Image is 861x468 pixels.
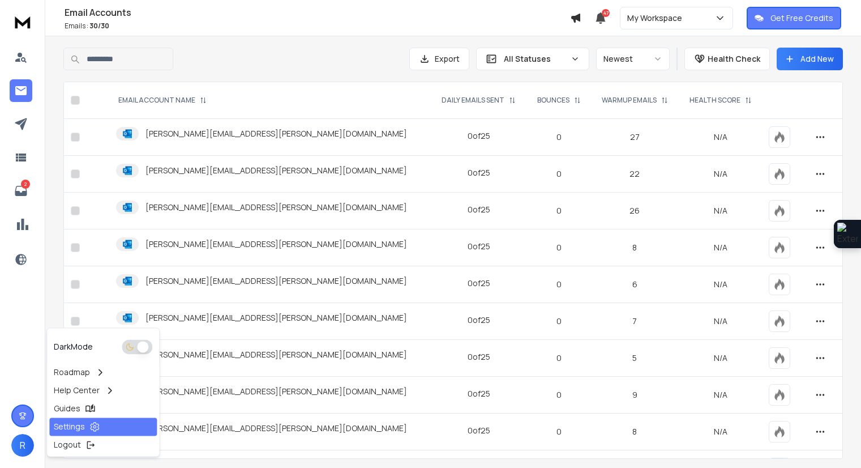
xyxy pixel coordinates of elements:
[770,12,833,24] p: Get Free Credits
[533,279,584,290] p: 0
[49,399,157,418] a: Guides
[54,367,90,378] p: Roadmap
[686,242,756,253] p: N/A
[591,119,679,156] td: 27
[409,48,469,70] button: Export
[65,6,570,19] h1: Email Accounts
[54,439,81,450] p: Logout
[686,352,756,364] p: N/A
[468,425,490,436] div: 0 of 25
[533,426,584,437] p: 0
[596,48,670,70] button: Newest
[54,403,80,414] p: Guides
[145,275,407,287] p: [PERSON_NAME][EMAIL_ADDRESS][PERSON_NAME][DOMAIN_NAME]
[145,386,407,397] p: [PERSON_NAME][EMAIL_ADDRESS][PERSON_NAME][DOMAIN_NAME]
[591,303,679,340] td: 7
[686,131,756,143] p: N/A
[591,377,679,414] td: 9
[442,96,504,105] p: DAILY EMAILS SENT
[537,96,569,105] p: BOUNCES
[686,205,756,216] p: N/A
[686,279,756,290] p: N/A
[837,223,858,245] img: Extension Icon
[145,128,407,139] p: [PERSON_NAME][EMAIL_ADDRESS][PERSON_NAME][DOMAIN_NAME]
[777,48,843,70] button: Add New
[686,389,756,401] p: N/A
[533,389,584,401] p: 0
[627,12,687,24] p: My Workspace
[533,168,584,180] p: 0
[468,388,490,399] div: 0 of 25
[602,96,657,105] p: WARMUP EMAILS
[10,180,32,202] a: 2
[11,434,34,457] button: R
[686,316,756,327] p: N/A
[118,96,207,105] div: EMAIL ACCOUNT NAME
[145,239,407,250] p: [PERSON_NAME][EMAIL_ADDRESS][PERSON_NAME][DOMAIN_NAME]
[533,352,584,364] p: 0
[686,168,756,180] p: N/A
[468,130,490,142] div: 0 of 25
[591,229,679,266] td: 8
[54,385,100,396] p: Help Center
[65,22,570,31] p: Emails :
[145,423,407,434] p: [PERSON_NAME][EMAIL_ADDRESS][PERSON_NAME][DOMAIN_NAME]
[533,205,584,216] p: 0
[591,340,679,377] td: 5
[468,314,490,326] div: 0 of 25
[591,266,679,303] td: 6
[708,53,760,65] p: Health Check
[49,363,157,381] a: Roadmap
[533,316,584,327] p: 0
[468,278,490,289] div: 0 of 25
[89,21,109,31] span: 30 / 30
[468,204,490,215] div: 0 of 25
[468,351,490,363] div: 0 of 25
[602,9,610,17] span: 47
[533,131,584,143] p: 0
[689,96,740,105] p: HEALTH SCORE
[145,312,407,324] p: [PERSON_NAME][EMAIL_ADDRESS][PERSON_NAME][DOMAIN_NAME]
[49,381,157,399] a: Help Center
[468,241,490,252] div: 0 of 25
[21,180,30,189] p: 2
[54,341,93,352] p: Dark Mode
[686,426,756,437] p: N/A
[11,11,34,32] img: logo
[504,53,566,65] p: All Statuses
[533,242,584,253] p: 0
[591,193,679,229] td: 26
[49,418,157,436] a: Settings
[747,7,841,29] button: Get Free Credits
[54,421,85,432] p: Settings
[145,165,407,176] p: [PERSON_NAME][EMAIL_ADDRESS][PERSON_NAME][DOMAIN_NAME]
[591,156,679,193] td: 22
[145,349,407,360] p: [PERSON_NAME][EMAIL_ADDRESS][PERSON_NAME][DOMAIN_NAME]
[684,48,770,70] button: Health Check
[468,167,490,178] div: 0 of 25
[591,414,679,450] td: 8
[145,202,407,213] p: [PERSON_NAME][EMAIL_ADDRESS][PERSON_NAME][DOMAIN_NAME]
